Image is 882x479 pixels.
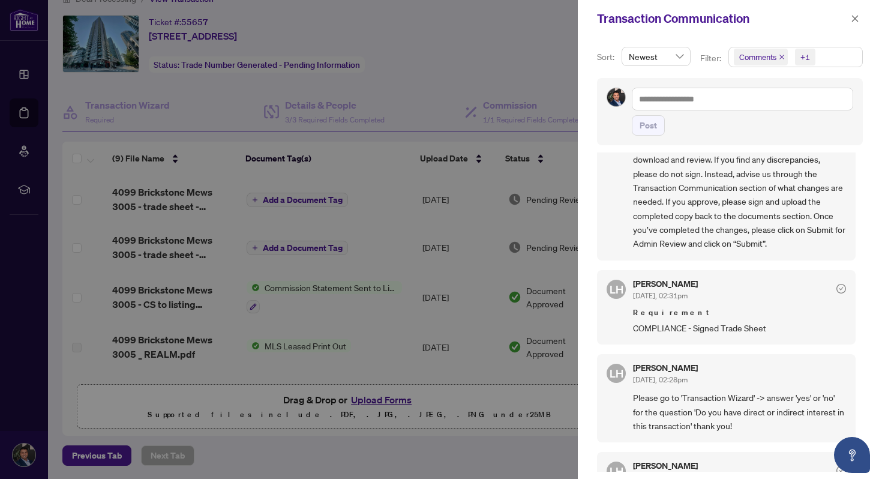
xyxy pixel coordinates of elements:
[834,437,870,473] button: Open asap
[633,124,846,250] span: Congratulations on your Transaction! Your trade sheet has been uploaded to the documents section,...
[610,365,623,382] span: LH
[633,391,846,433] span: Please go to 'Transaction Wizard' -> answer 'yes' or 'no' for the question 'Do you have direct or...
[633,321,846,335] span: COMPLIANCE - Signed Trade Sheet
[739,51,776,63] span: Comments
[633,375,688,384] span: [DATE], 02:28pm
[836,466,846,475] span: check-circle
[633,280,698,288] h5: [PERSON_NAME]
[734,49,788,65] span: Comments
[597,10,847,28] div: Transaction Communication
[633,307,846,319] span: Requirement
[629,47,683,65] span: Newest
[633,291,688,300] span: [DATE], 02:31pm
[632,115,665,136] button: Post
[597,50,617,64] p: Sort:
[610,281,623,298] span: LH
[633,364,698,372] h5: [PERSON_NAME]
[851,14,859,23] span: close
[700,52,723,65] p: Filter:
[779,54,785,60] span: close
[607,88,625,106] img: Profile Icon
[633,462,698,470] h5: [PERSON_NAME]
[800,51,810,63] div: +1
[836,284,846,294] span: check-circle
